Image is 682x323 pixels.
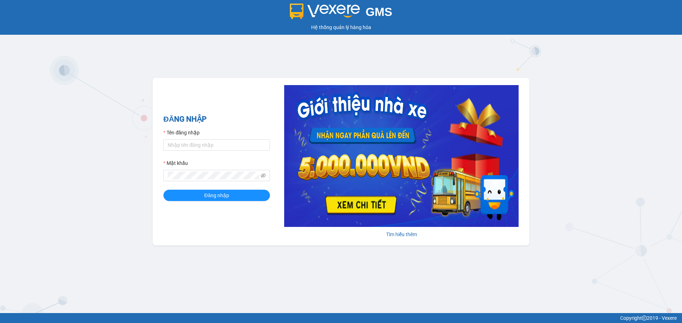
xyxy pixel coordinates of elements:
span: eye-invisible [261,173,266,178]
span: Đăng nhập [204,191,229,199]
h2: ĐĂNG NHẬP [163,113,270,125]
input: Mật khẩu [168,172,259,179]
label: Mật khẩu [163,159,188,167]
img: logo 2 [290,4,360,19]
span: GMS [366,5,392,18]
input: Tên đăng nhập [163,139,270,151]
label: Tên đăng nhập [163,129,200,137]
div: Hệ thống quản lý hàng hóa [2,23,680,31]
div: Copyright 2019 - Vexere [5,314,677,322]
a: GMS [290,11,393,16]
img: banner-0 [284,85,519,227]
div: Tìm hiểu thêm [284,230,519,238]
button: Đăng nhập [163,190,270,201]
span: copyright [642,316,647,321]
